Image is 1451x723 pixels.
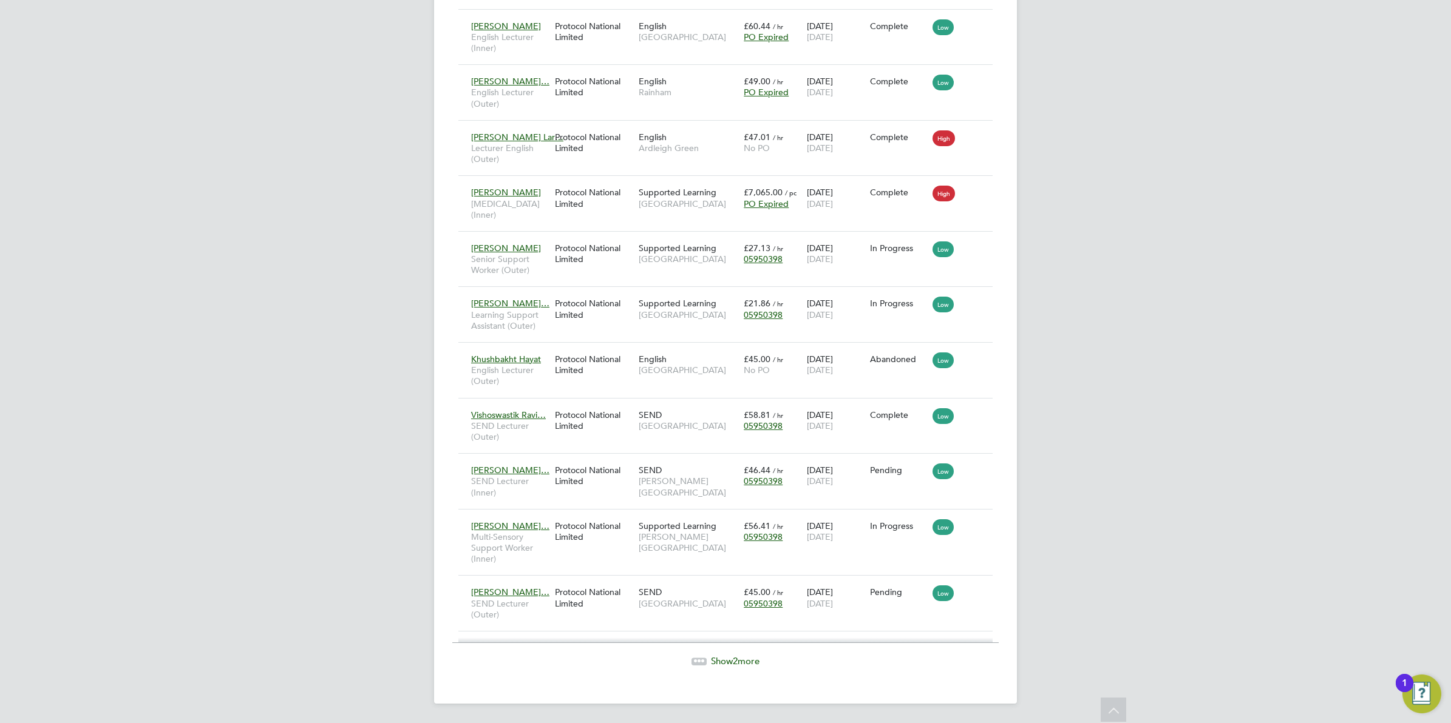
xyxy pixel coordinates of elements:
div: Complete [870,409,927,420]
a: [PERSON_NAME]…Learning Support Assistant (Outer)Protocol National LimitedSupported Learning[GEOGR... [468,291,993,301]
div: Abandoned [870,354,927,365]
div: Pending [870,465,927,476]
span: High [933,130,955,146]
div: Protocol National Limited [552,237,636,271]
span: £58.81 [744,409,770,420]
span: [GEOGRAPHIC_DATA] [639,420,738,431]
span: [DATE] [807,420,833,431]
span: 05950398 [744,531,783,542]
div: Protocol National Limited [552,70,636,104]
span: Supported Learning [639,520,716,531]
span: / hr [773,22,783,31]
span: [DATE] [807,309,833,320]
span: Supported Learning [639,243,716,254]
span: / hr [773,133,783,142]
span: [DATE] [807,32,833,42]
span: English [639,21,667,32]
div: [DATE] [804,580,867,614]
span: £47.01 [744,132,770,143]
span: SEND [639,465,662,476]
span: £46.44 [744,465,770,476]
span: Learning Support Assistant (Outer) [471,309,549,331]
span: English Lecturer (Inner) [471,32,549,53]
div: Complete [870,76,927,87]
a: [PERSON_NAME]English Lecturer (Inner)Protocol National LimitedEnglish[GEOGRAPHIC_DATA]£60.44 / hr... [468,14,993,24]
span: No PO [744,365,770,375]
span: [GEOGRAPHIC_DATA] [639,32,738,42]
span: Low [933,297,954,312]
span: Senior Support Worker (Outer) [471,254,549,275]
div: [DATE] [804,70,867,104]
span: Low [933,19,954,35]
span: SEND Lecturer (Outer) [471,420,549,442]
span: [GEOGRAPHIC_DATA] [639,309,738,320]
div: Protocol National Limited [552,181,636,215]
a: [PERSON_NAME][MEDICAL_DATA] (Inner)Protocol National LimitedSupported Learning[GEOGRAPHIC_DATA]£7... [468,180,993,190]
span: [GEOGRAPHIC_DATA] [639,365,738,375]
div: [DATE] [804,237,867,271]
span: Low [933,408,954,424]
span: No PO [744,143,770,153]
span: Supported Learning [639,298,716,309]
span: / hr [773,588,783,597]
span: [DATE] [807,476,833,486]
a: Khushbakht HayatEnglish Lecturer (Outer)Protocol National LimitedEnglish[GEOGRAPHIC_DATA]£45.00 /... [468,347,993,357]
div: Protocol National Limited [552,514,636,548]
div: Protocol National Limited [552,580,636,614]
div: Protocol National Limited [552,403,636,437]
span: SEND Lecturer (Inner) [471,476,549,497]
span: [DATE] [807,598,833,609]
span: SEND [639,587,662,597]
div: Protocol National Limited [552,292,636,326]
span: [PERSON_NAME] Lar… [471,132,563,143]
div: Protocol National Limited [552,126,636,160]
span: / hr [773,522,783,531]
button: Open Resource Center, 1 new notification [1402,674,1441,713]
a: [PERSON_NAME] Lar…Lecturer English (Outer)Protocol National LimitedEnglishArdleigh Green£47.01 / ... [468,125,993,135]
div: Pending [870,587,927,597]
span: £60.44 [744,21,770,32]
div: In Progress [870,298,927,309]
span: [PERSON_NAME] [471,187,541,198]
div: [DATE] [804,15,867,49]
div: Protocol National Limited [552,348,636,382]
span: [PERSON_NAME][GEOGRAPHIC_DATA] [639,476,738,497]
span: / hr [773,355,783,364]
span: [DATE] [807,254,833,264]
div: Protocol National Limited [552,15,636,49]
span: [PERSON_NAME][GEOGRAPHIC_DATA] [639,531,738,553]
span: £21.86 [744,298,770,309]
span: 05950398 [744,598,783,609]
span: English [639,354,667,365]
span: [PERSON_NAME]… [471,587,549,597]
span: English Lecturer (Outer) [471,365,549,386]
span: High [933,186,955,201]
div: [DATE] [804,348,867,382]
span: Show more [711,655,759,667]
span: [GEOGRAPHIC_DATA] [639,198,738,209]
span: [DATE] [807,198,833,209]
div: [DATE] [804,403,867,437]
span: [PERSON_NAME] [471,243,541,254]
span: [PERSON_NAME]… [471,465,549,476]
span: Rainham [639,87,738,98]
span: [MEDICAL_DATA] (Inner) [471,198,549,220]
span: 05950398 [744,309,783,320]
span: PO Expired [744,198,789,209]
div: [DATE] [804,514,867,548]
span: £45.00 [744,354,770,365]
div: Protocol National Limited [552,459,636,493]
span: £45.00 [744,587,770,597]
span: English [639,132,667,143]
span: / hr [773,77,783,86]
span: £7,065.00 [744,187,783,198]
div: 1 [1402,683,1407,699]
span: 2 [733,655,738,667]
span: SEND [639,409,662,420]
span: £56.41 [744,520,770,531]
span: Low [933,585,954,601]
div: [DATE] [804,459,867,493]
span: English Lecturer (Outer) [471,87,549,109]
a: [PERSON_NAME]…Multi-Sensory Support Worker (Inner)Protocol National LimitedSupported Learning[PER... [468,514,993,524]
span: [DATE] [807,143,833,153]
